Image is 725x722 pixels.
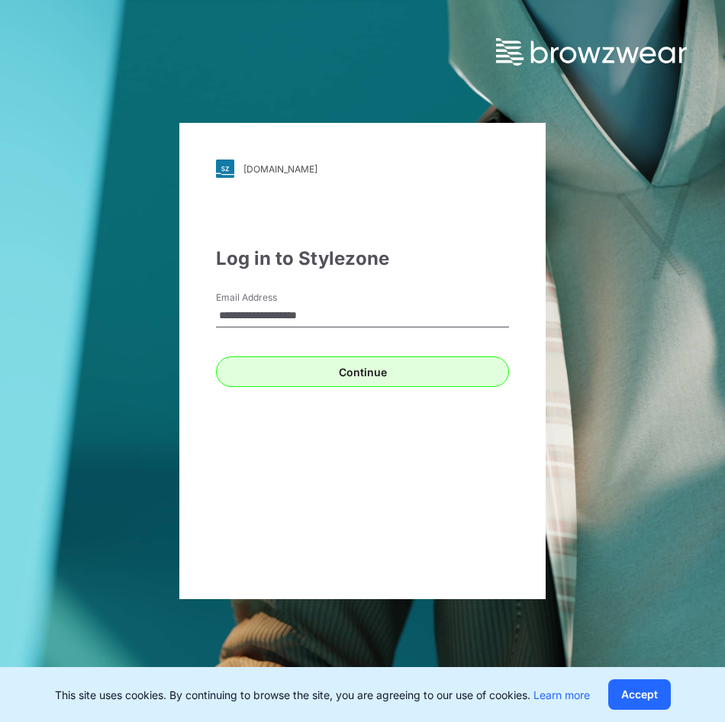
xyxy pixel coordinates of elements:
[496,38,687,66] img: browzwear-logo.73288ffb.svg
[216,160,234,178] img: svg+xml;base64,PHN2ZyB3aWR0aD0iMjgiIGhlaWdodD0iMjgiIHZpZXdCb3g9IjAgMCAyOCAyOCIgZmlsbD0ibm9uZSIgeG...
[216,291,323,305] label: Email Address
[243,163,317,175] div: [DOMAIN_NAME]
[216,160,509,178] a: [DOMAIN_NAME]
[216,356,509,387] button: Continue
[608,679,671,710] button: Accept
[216,245,509,272] div: Log in to Stylezone
[533,688,590,701] a: Learn more
[55,687,590,703] p: This site uses cookies. By continuing to browse the site, you are agreeing to our use of cookies.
